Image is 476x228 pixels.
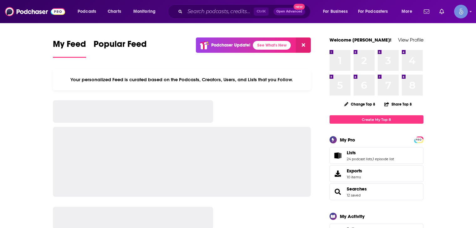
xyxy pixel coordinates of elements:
[94,39,147,58] a: Popular Feed
[53,39,86,53] span: My Feed
[340,213,365,219] div: My Activity
[53,39,86,58] a: My Feed
[454,5,468,18] img: User Profile
[294,4,305,10] span: New
[129,7,164,17] button: open menu
[73,7,104,17] button: open menu
[133,7,156,16] span: Monitoring
[332,169,344,178] span: Exports
[402,7,412,16] span: More
[174,4,316,19] div: Search podcasts, credits, & more...
[332,187,344,196] a: Searches
[397,7,420,17] button: open menu
[94,39,147,53] span: Popular Feed
[330,183,423,200] span: Searches
[354,7,397,17] button: open menu
[358,7,388,16] span: For Podcasters
[185,7,254,17] input: Search podcasts, credits, & more...
[332,151,344,160] a: Lists
[53,69,311,90] div: Your personalized Feed is curated based on the Podcasts, Creators, Users, and Lists that you Follow.
[347,175,362,179] span: 10 items
[384,98,412,110] button: Share Top 8
[398,37,423,43] a: View Profile
[330,37,392,43] a: Welcome [PERSON_NAME]!
[319,7,356,17] button: open menu
[347,168,362,174] span: Exports
[274,8,305,15] button: Open AdvancedNew
[347,157,372,161] a: 24 podcast lists
[347,150,394,156] a: Lists
[211,42,250,48] p: Podchaser Update!
[373,157,394,161] a: 1 episode list
[276,10,302,13] span: Open Advanced
[347,193,361,197] a: 12 saved
[330,165,423,182] a: Exports
[330,147,423,164] span: Lists
[78,7,96,16] span: Podcasts
[5,6,65,17] img: Podchaser - Follow, Share and Rate Podcasts
[108,7,121,16] span: Charts
[347,186,367,192] a: Searches
[454,5,468,18] button: Show profile menu
[421,6,432,17] a: Show notifications dropdown
[104,7,125,17] a: Charts
[254,7,269,16] span: Ctrl K
[347,150,356,156] span: Lists
[330,115,423,124] a: Create My Top 8
[415,137,422,142] a: PRO
[253,41,291,50] a: See What's New
[415,137,422,142] span: PRO
[323,7,348,16] span: For Business
[340,100,379,108] button: Change Top 8
[340,137,355,143] div: My Pro
[437,6,447,17] a: Show notifications dropdown
[454,5,468,18] span: Logged in as Spiral5-G1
